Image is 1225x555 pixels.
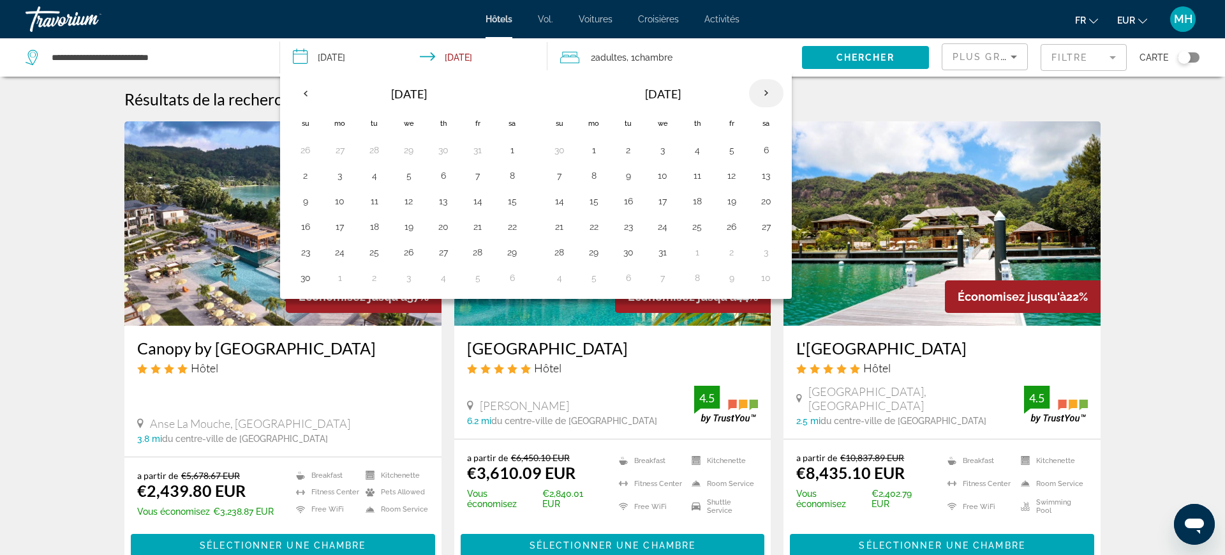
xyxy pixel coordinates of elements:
span: 2.5 mi [796,416,820,426]
a: Voitures [579,14,612,24]
button: Day 14 [549,192,570,210]
button: Day 27 [330,141,350,159]
span: Hôtel [191,361,218,375]
li: Breakfast [941,452,1014,469]
button: Day 2 [364,269,385,287]
span: Vous économisez [467,489,539,509]
ins: €2,439.80 EUR [137,481,246,500]
button: Day 21 [549,218,570,236]
font: MH [1174,12,1192,26]
button: Day 1 [687,243,708,261]
li: Room Service [685,475,758,492]
div: 4.5 [1024,390,1050,406]
span: Chercher [836,52,895,63]
button: Day 2 [722,243,742,261]
button: Day 9 [618,167,639,185]
span: du centre-ville de [GEOGRAPHIC_DATA] [491,416,657,426]
a: Hôtels [486,14,512,24]
span: Hôtel [863,361,891,375]
button: Check-in date: Oct 9, 2025 Check-out date: Oct 16, 2025 [280,38,547,77]
button: Day 2 [618,141,639,159]
button: Day 7 [468,167,488,185]
span: [GEOGRAPHIC_DATA], [GEOGRAPHIC_DATA] [808,384,1024,413]
img: Hotel image [124,121,442,326]
button: Day 21 [468,218,488,236]
del: €5,678.67 EUR [181,470,240,481]
button: Day 19 [399,218,419,236]
button: Day 4 [433,269,454,287]
button: Day 20 [433,218,454,236]
span: Vous économisez [137,506,210,517]
font: Activités [704,14,739,24]
button: Day 5 [722,141,742,159]
a: Travorium [26,3,153,36]
font: fr [1075,15,1086,26]
a: Sélectionner une chambre [790,536,1094,551]
span: a partir de [796,452,837,463]
button: Day 12 [399,192,419,210]
button: Day 28 [549,243,570,261]
span: Chambre [635,52,672,63]
div: 4.5 [694,390,720,406]
span: Hôtel [534,361,561,375]
button: Day 8 [687,269,708,287]
button: Filter [1041,43,1127,72]
button: Day 3 [330,167,350,185]
button: Day 13 [756,167,776,185]
button: Day 25 [364,243,385,261]
li: Free WiFi [612,498,685,515]
h3: Canopy by [GEOGRAPHIC_DATA] [137,338,429,358]
img: Hotel image [783,121,1101,326]
span: du centre-ville de [GEOGRAPHIC_DATA] [820,416,986,426]
button: Day 9 [722,269,742,287]
button: Day 6 [502,269,523,287]
font: EUR [1117,15,1135,26]
button: Previous month [288,79,323,108]
button: Day 26 [722,218,742,236]
ins: €8,435.10 EUR [796,463,905,482]
button: Day 28 [468,243,488,261]
del: €6,450.10 EUR [511,452,570,463]
button: Day 23 [295,243,316,261]
span: [PERSON_NAME] [480,399,569,413]
a: [GEOGRAPHIC_DATA] [467,338,759,358]
button: Day 22 [502,218,523,236]
div: 5 star Hotel [796,361,1088,375]
a: Croisières [638,14,679,24]
span: Adultes [595,52,627,63]
button: Changer de devise [1117,11,1147,29]
th: [DATE] [577,79,749,109]
button: Day 5 [399,167,419,185]
del: €10,837.89 EUR [840,452,904,463]
li: Kitchenette [1014,452,1088,469]
li: Breakfast [612,452,685,469]
a: Sélectionner une chambre [131,536,435,551]
li: Kitchenette [359,470,429,481]
li: Kitchenette [685,452,758,469]
button: Day 6 [618,269,639,287]
button: Day 29 [399,141,419,159]
span: Sélectionner une chambre [530,540,695,551]
button: Day 3 [653,141,673,159]
button: Day 26 [399,243,419,261]
button: Menu utilisateur [1166,6,1199,33]
button: Day 16 [295,218,316,236]
button: Day 4 [687,141,708,159]
li: Shuttle Service [685,498,758,515]
button: Day 7 [549,167,570,185]
button: Day 5 [584,269,604,287]
button: Day 18 [364,218,385,236]
button: Day 8 [584,167,604,185]
span: Sélectionner une chambre [859,540,1025,551]
button: Day 10 [330,192,350,210]
span: Plus grandes économies [953,52,1105,62]
button: Day 15 [502,192,523,210]
button: Day 4 [549,269,570,287]
button: Day 26 [295,141,316,159]
button: Day 15 [584,192,604,210]
div: 22% [945,280,1101,313]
